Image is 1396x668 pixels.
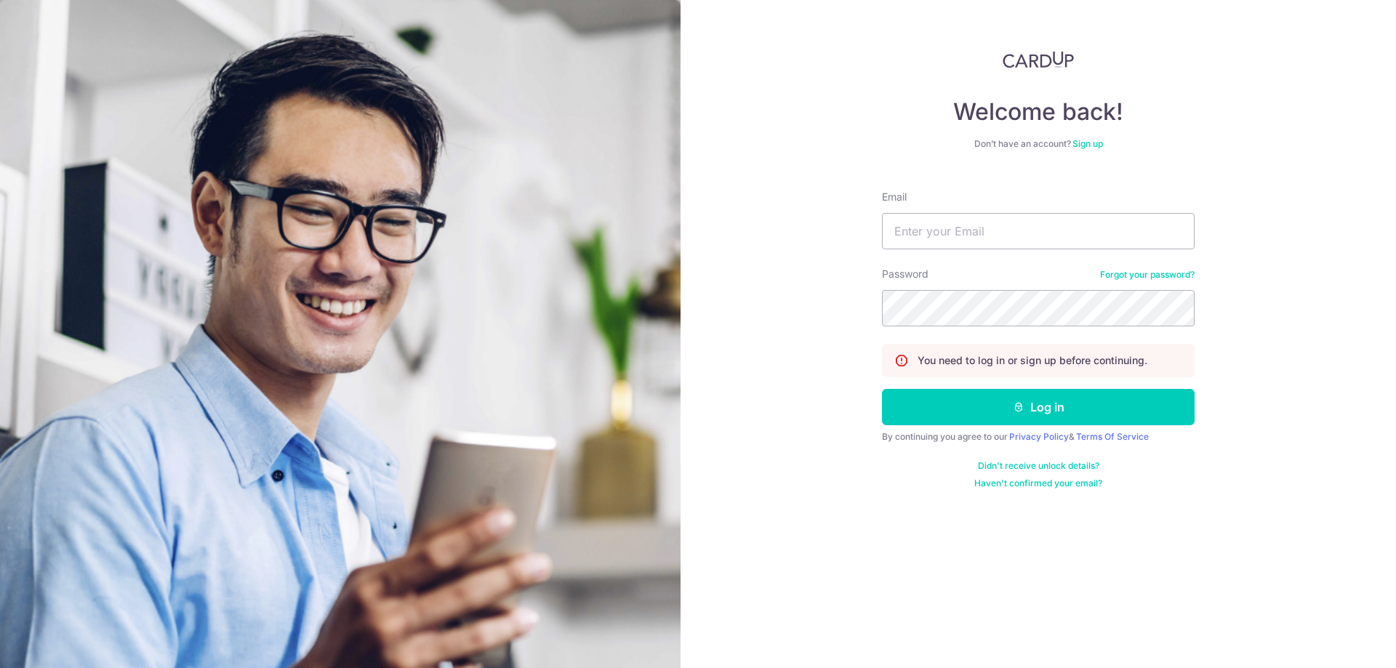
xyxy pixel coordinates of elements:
[1076,431,1149,442] a: Terms Of Service
[882,190,907,204] label: Email
[918,353,1147,368] p: You need to log in or sign up before continuing.
[882,213,1195,249] input: Enter your Email
[978,460,1099,472] a: Didn't receive unlock details?
[882,97,1195,126] h4: Welcome back!
[882,138,1195,150] div: Don’t have an account?
[882,389,1195,425] button: Log in
[882,267,928,281] label: Password
[882,431,1195,443] div: By continuing you agree to our &
[1100,269,1195,281] a: Forgot your password?
[1009,431,1069,442] a: Privacy Policy
[1003,51,1074,68] img: CardUp Logo
[1072,138,1103,149] a: Sign up
[974,478,1102,489] a: Haven't confirmed your email?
